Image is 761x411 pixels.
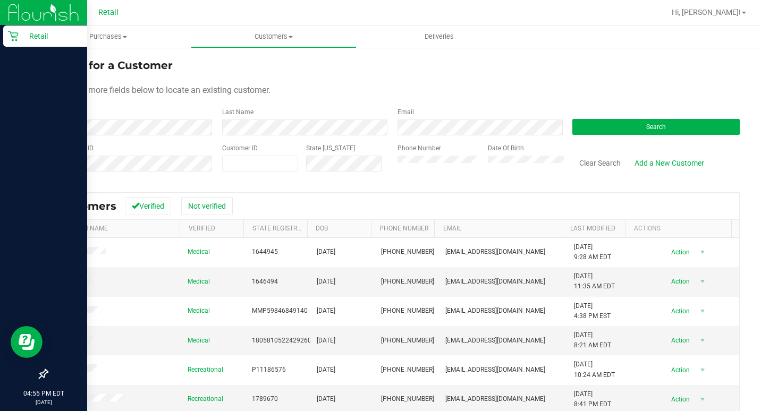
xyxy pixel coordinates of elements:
[379,225,428,232] a: Phone Number
[188,247,210,257] span: Medical
[316,225,328,232] a: DOB
[696,392,709,407] span: select
[634,225,728,232] div: Actions
[189,225,215,232] a: Verified
[445,365,545,375] span: [EMAIL_ADDRESS][DOMAIN_NAME]
[26,25,191,48] a: Purchases
[672,8,741,16] span: Hi, [PERSON_NAME]!
[410,32,468,41] span: Deliveries
[572,119,740,135] button: Search
[317,336,335,346] span: [DATE]
[381,394,434,404] span: [PHONE_NUMBER]
[696,304,709,319] span: select
[696,245,709,260] span: select
[222,143,258,153] label: Customer ID
[252,225,308,232] a: State Registry Id
[5,389,82,398] p: 04:55 PM EDT
[19,30,82,42] p: Retail
[696,333,709,348] span: select
[188,336,210,346] span: Medical
[574,271,615,292] span: [DATE] 11:35 AM EDT
[188,394,223,404] span: Recreational
[574,301,611,321] span: [DATE] 4:38 PM EST
[317,247,335,257] span: [DATE]
[98,8,119,17] span: Retail
[252,306,308,316] span: MMP59846849140
[443,225,461,232] a: Email
[662,245,696,260] span: Action
[662,392,696,407] span: Action
[8,31,19,41] inline-svg: Retail
[574,359,615,380] span: [DATE] 10:24 AM EDT
[381,336,434,346] span: [PHONE_NUMBER]
[398,143,441,153] label: Phone Number
[191,25,356,48] a: Customers
[181,197,233,215] button: Not verified
[252,336,311,346] span: 1805810522429260
[696,363,709,378] span: select
[574,330,611,350] span: [DATE] 8:21 AM EDT
[317,277,335,287] span: [DATE]
[191,32,356,41] span: Customers
[662,304,696,319] span: Action
[252,365,286,375] span: P11186576
[381,277,434,287] span: [PHONE_NUMBER]
[445,336,545,346] span: [EMAIL_ADDRESS][DOMAIN_NAME]
[252,394,278,404] span: 1789670
[696,274,709,289] span: select
[381,365,434,375] span: [PHONE_NUMBER]
[662,333,696,348] span: Action
[381,306,434,316] span: [PHONE_NUMBER]
[646,123,666,131] span: Search
[488,143,524,153] label: Date Of Birth
[570,225,615,232] a: Last Modified
[445,247,545,257] span: [EMAIL_ADDRESS][DOMAIN_NAME]
[5,398,82,406] p: [DATE]
[662,274,696,289] span: Action
[317,394,335,404] span: [DATE]
[398,107,414,117] label: Email
[572,154,628,172] button: Clear Search
[222,107,253,117] label: Last Name
[662,363,696,378] span: Action
[252,247,278,257] span: 1644945
[445,306,545,316] span: [EMAIL_ADDRESS][DOMAIN_NAME]
[574,242,611,262] span: [DATE] 9:28 AM EDT
[188,365,223,375] span: Recreational
[317,365,335,375] span: [DATE]
[357,25,522,48] a: Deliveries
[11,326,43,358] iframe: Resource center
[188,306,210,316] span: Medical
[47,59,173,72] span: Search for a Customer
[381,247,434,257] span: [PHONE_NUMBER]
[306,143,355,153] label: State [US_STATE]
[628,154,711,172] a: Add a New Customer
[445,277,545,287] span: [EMAIL_ADDRESS][DOMAIN_NAME]
[252,277,278,287] span: 1646494
[47,85,270,95] span: Use one or more fields below to locate an existing customer.
[188,277,210,287] span: Medical
[26,32,191,41] span: Purchases
[317,306,335,316] span: [DATE]
[445,394,545,404] span: [EMAIL_ADDRESS][DOMAIN_NAME]
[574,389,611,409] span: [DATE] 8:41 PM EDT
[125,197,171,215] button: Verified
